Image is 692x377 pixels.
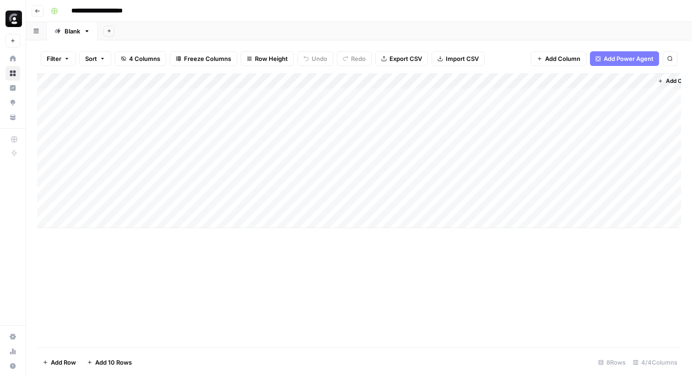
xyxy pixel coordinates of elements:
span: Undo [312,54,327,63]
a: Insights [5,81,20,95]
span: Freeze Columns [184,54,231,63]
button: Redo [337,51,372,66]
img: Clerk Logo [5,11,22,27]
button: 4 Columns [115,51,166,66]
a: Opportunities [5,95,20,110]
span: Add Row [51,358,76,367]
button: Add Power Agent [590,51,659,66]
span: 4 Columns [129,54,160,63]
span: Import CSV [446,54,479,63]
span: Export CSV [389,54,422,63]
div: 4/4 Columns [629,355,681,370]
a: Your Data [5,110,20,125]
button: Import CSV [432,51,485,66]
a: Browse [5,66,20,81]
span: Sort [85,54,97,63]
button: Workspace: Clerk [5,7,20,30]
button: Export CSV [375,51,428,66]
button: Help + Support [5,359,20,373]
span: Add 10 Rows [95,358,132,367]
div: Blank [65,27,80,36]
span: Row Height [255,54,288,63]
a: Home [5,51,20,66]
span: Add Column [545,54,580,63]
button: Undo [297,51,333,66]
span: Filter [47,54,61,63]
span: Add Power Agent [604,54,654,63]
button: Add Row [37,355,81,370]
button: Row Height [241,51,294,66]
button: Sort [79,51,111,66]
a: Usage [5,344,20,359]
a: Blank [47,22,98,40]
button: Add 10 Rows [81,355,137,370]
div: 8 Rows [595,355,629,370]
button: Freeze Columns [170,51,237,66]
button: Add Column [531,51,586,66]
a: Settings [5,329,20,344]
button: Filter [41,51,76,66]
span: Redo [351,54,366,63]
